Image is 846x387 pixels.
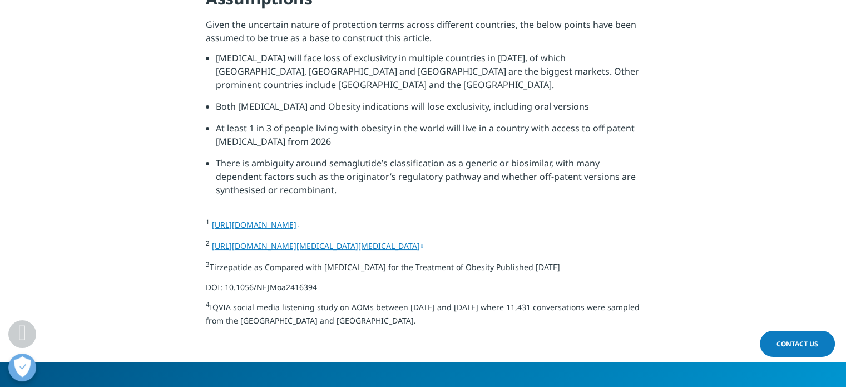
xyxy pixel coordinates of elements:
[212,241,423,251] a: [URL][DOMAIN_NAME][MEDICAL_DATA][MEDICAL_DATA]
[206,260,210,268] sup: 3
[776,339,818,349] span: Contact Us
[206,18,640,51] p: Given the uncertain nature of protection terms across different countries, the below points have ...
[206,301,640,334] p: IQVIA social media listening study on AOMs between [DATE] and [DATE] where 11,431 conversations w...
[206,300,210,308] sup: 4
[216,156,640,205] li: There is ambiguity around semaglutide’s classification as a generic or biosimilar, with many depe...
[760,331,835,357] a: Contact Us
[216,121,640,156] li: At least 1 in 3 of people living with obesity in the world will live in a country with access to ...
[206,218,210,226] sup: 1
[8,354,36,381] button: Open Preferences
[212,219,300,230] a: [URL][DOMAIN_NAME]
[216,51,640,100] li: [MEDICAL_DATA] will face loss of exclusivity in multiple countries in [DATE], of which [GEOGRAPHI...
[206,261,640,281] p: Tirzepatide as Compared with [MEDICAL_DATA] for the Treatment of Obesity Published [DATE]
[216,100,640,121] li: Both [MEDICAL_DATA] and Obesity indications will lose exclusivity, including oral versions
[206,239,210,247] sup: 2
[206,281,640,301] p: DOI: 10.1056/NEJMoa2416394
